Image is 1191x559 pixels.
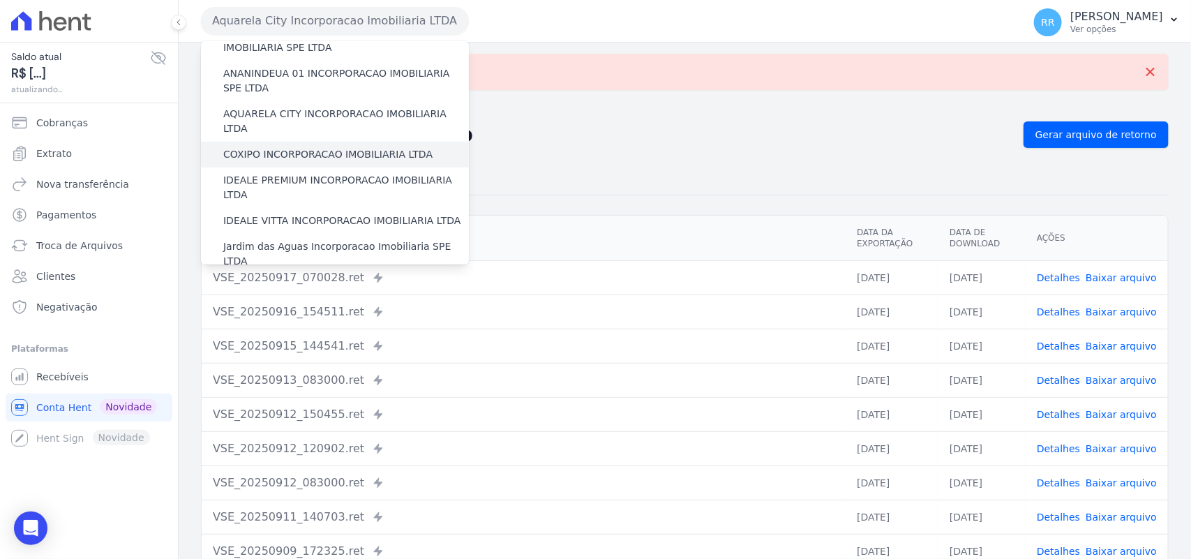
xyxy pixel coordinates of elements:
[11,83,150,96] span: atualizando...
[1037,477,1080,489] a: Detalhes
[213,475,834,491] div: VSE_20250912_083000.ret
[846,260,938,295] td: [DATE]
[1086,341,1157,352] a: Baixar arquivo
[6,232,172,260] a: Troca de Arquivos
[1086,477,1157,489] a: Baixar arquivo
[1041,17,1054,27] span: RR
[1037,409,1080,420] a: Detalhes
[938,295,1026,329] td: [DATE]
[223,147,433,162] label: COXIPO INCORPORACAO IMOBILIARIA LTDA
[938,216,1026,261] th: Data de Download
[36,177,129,191] span: Nova transferência
[213,338,834,355] div: VSE_20250915_144541.ret
[223,239,469,269] label: Jardim das Aguas Incorporacao Imobiliaria SPE LTDA
[938,500,1026,534] td: [DATE]
[1037,375,1080,386] a: Detalhes
[223,107,469,136] label: AQUARELA CITY INCORPORACAO IMOBILIARIA LTDA
[1037,306,1080,318] a: Detalhes
[11,341,167,357] div: Plataformas
[938,260,1026,295] td: [DATE]
[1037,546,1080,557] a: Detalhes
[1086,306,1157,318] a: Baixar arquivo
[1023,3,1191,42] button: RR [PERSON_NAME] Ver opções
[1035,128,1157,142] span: Gerar arquivo de retorno
[1037,512,1080,523] a: Detalhes
[36,239,123,253] span: Troca de Arquivos
[6,394,172,422] a: Conta Hent Novidade
[213,269,834,286] div: VSE_20250917_070028.ret
[1026,216,1168,261] th: Ações
[1086,375,1157,386] a: Baixar arquivo
[36,300,98,314] span: Negativação
[846,397,938,431] td: [DATE]
[1024,121,1169,148] a: Gerar arquivo de retorno
[100,399,157,415] span: Novidade
[1086,512,1157,523] a: Baixar arquivo
[223,66,469,96] label: ANANINDEUA 01 INCORPORACAO IMOBILIARIA SPE LTDA
[846,216,938,261] th: Data da Exportação
[1037,443,1080,454] a: Detalhes
[201,101,1169,116] nav: Breadcrumb
[1086,409,1157,420] a: Baixar arquivo
[223,173,469,202] label: IDEALE PREMIUM INCORPORACAO IMOBILIARIA LTDA
[846,431,938,465] td: [DATE]
[6,170,172,198] a: Nova transferência
[846,329,938,363] td: [DATE]
[11,109,167,452] nav: Sidebar
[11,50,150,64] span: Saldo atual
[213,509,834,526] div: VSE_20250911_140703.ret
[846,295,938,329] td: [DATE]
[1070,10,1163,24] p: [PERSON_NAME]
[846,465,938,500] td: [DATE]
[846,500,938,534] td: [DATE]
[938,465,1026,500] td: [DATE]
[938,329,1026,363] td: [DATE]
[14,512,47,545] div: Open Intercom Messenger
[213,440,834,457] div: VSE_20250912_120902.ret
[6,201,172,229] a: Pagamentos
[1070,24,1163,35] p: Ver opções
[1037,341,1080,352] a: Detalhes
[1086,443,1157,454] a: Baixar arquivo
[36,208,96,222] span: Pagamentos
[846,363,938,397] td: [DATE]
[36,370,89,384] span: Recebíveis
[1086,272,1157,283] a: Baixar arquivo
[213,406,834,423] div: VSE_20250912_150455.ret
[6,109,172,137] a: Cobranças
[213,372,834,389] div: VSE_20250913_083000.ret
[201,125,1012,144] h2: Exportações de Retorno
[938,431,1026,465] td: [DATE]
[36,269,75,283] span: Clientes
[36,147,72,161] span: Extrato
[938,397,1026,431] td: [DATE]
[6,262,172,290] a: Clientes
[938,363,1026,397] td: [DATE]
[213,304,834,320] div: VSE_20250916_154511.ret
[1086,546,1157,557] a: Baixar arquivo
[201,7,469,35] button: Aquarela City Incorporacao Imobiliaria LTDA
[6,293,172,321] a: Negativação
[6,140,172,167] a: Extrato
[202,216,846,261] th: Arquivo
[223,214,460,228] label: IDEALE VITTA INCORPORACAO IMOBILIARIA LTDA
[36,116,88,130] span: Cobranças
[11,64,150,83] span: R$ [...]
[6,363,172,391] a: Recebíveis
[36,401,91,415] span: Conta Hent
[1037,272,1080,283] a: Detalhes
